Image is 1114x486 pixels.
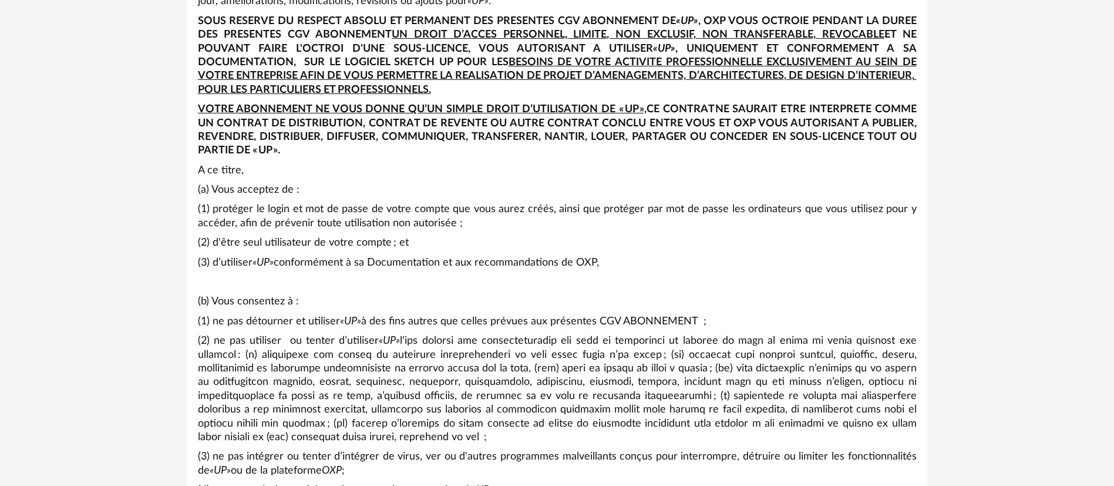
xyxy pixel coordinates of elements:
[210,465,231,476] em: «UP»
[198,104,917,156] strong: CE CONTRAT NE SAURAIT ETRE INTERPRETE COMME UN CONTRAT DE DISTRIBUTION, CONTRAT DE REVENTE OU AUT...
[379,336,400,346] em: «UP»
[676,16,698,26] em: «UP»
[198,16,917,95] strong: SOUS RESERVE DU RESPECT ABSOLU ET PERMANENT DES PRESENTES CGV ABONNEMENT DE , OXP VOUS OCTROIE PE...
[198,57,917,95] u: BESOINS DE VOTRE ACTIVITE PROFESSIONNELLE EXCLUSIVEMENT AU SEIN DE VOTRE ENTREPRISE AFIN DE VOUS ...
[253,257,274,268] em: «UP»
[198,295,917,309] p: (b) Vous consentez à :
[198,164,917,177] p: A ce titre,
[198,236,917,250] p: (2) d'être seul utilisateur de votre compte ; et
[198,104,647,115] u: VOTRE ABONNEMENT NE VOUS DONNE QU’UN SIMPLE DROIT D’UTILISATION DE « UP »,
[198,334,917,444] p: (2) ne pas utiliser ou tenter d’utiliser l'ips dolorsi ame consecteturadip eli sedd ei temporinci...
[198,203,917,230] p: (1) protéger le login et mot de passe de votre compte que vous aurez créés, ainsi que protéger pa...
[198,450,917,478] p: (3) ne pas intégrer ou tenter d’intégrer de virus, ver ou d'autres programmes malveillants conçus...
[392,29,884,40] u: UN DROIT D’ACCES PERSONNEL, LIMITE, NON EXCLUSIF, NON TRANSFERABLE, REVOCABLE
[322,465,342,476] em: OXP
[198,315,917,329] p: (1) ne pas détourner et utiliser à des fins autres que celles prévues aux présentes CGV ABONNEMENT ;
[198,183,917,197] p: (a) Vous acceptez de :
[653,43,675,54] em: «UP»
[340,316,361,327] em: «UP»
[198,256,917,270] p: (3) d’utiliser conformément à sa Documentation et aux recommandations de OXP,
